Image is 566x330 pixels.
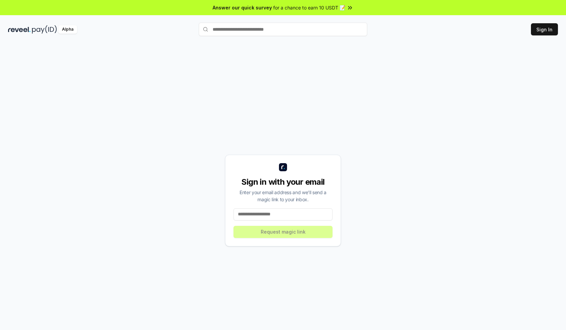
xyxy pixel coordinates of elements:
[58,25,77,34] div: Alpha
[233,189,333,203] div: Enter your email address and we’ll send a magic link to your inbox.
[279,163,287,171] img: logo_small
[233,177,333,187] div: Sign in with your email
[273,4,345,11] span: for a chance to earn 10 USDT 📝
[8,25,31,34] img: reveel_dark
[32,25,57,34] img: pay_id
[531,23,558,35] button: Sign In
[213,4,272,11] span: Answer our quick survey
